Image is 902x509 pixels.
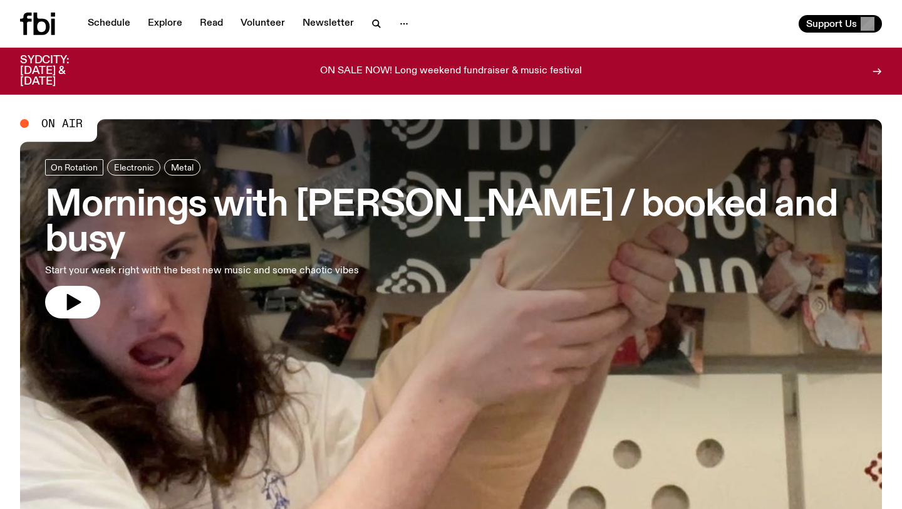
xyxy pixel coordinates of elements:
a: Explore [140,15,190,33]
a: Mornings with [PERSON_NAME] / booked and busyStart your week right with the best new music and so... [45,159,857,318]
span: Support Us [806,18,857,29]
a: Volunteer [233,15,293,33]
a: Metal [164,159,200,176]
a: Newsletter [295,15,361,33]
a: Read [192,15,231,33]
button: Support Us [799,15,882,33]
a: On Rotation [45,159,103,176]
h3: Mornings with [PERSON_NAME] / booked and busy [45,188,857,258]
p: ON SALE NOW! Long weekend fundraiser & music festival [320,66,582,77]
a: Schedule [80,15,138,33]
span: On Rotation [51,162,98,172]
a: Electronic [107,159,160,176]
span: On Air [41,118,83,129]
span: Electronic [114,162,153,172]
span: Metal [171,162,194,172]
h3: SYDCITY: [DATE] & [DATE] [20,55,100,87]
p: Start your week right with the best new music and some chaotic vibes [45,263,366,278]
